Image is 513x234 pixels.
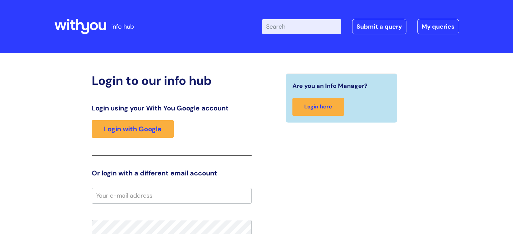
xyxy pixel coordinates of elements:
[111,21,134,32] p: info hub
[92,73,252,88] h2: Login to our info hub
[262,19,341,34] input: Search
[92,169,252,177] h3: Or login with a different email account
[417,19,459,34] a: My queries
[92,188,252,203] input: Your e-mail address
[92,104,252,112] h3: Login using your With You Google account
[352,19,406,34] a: Submit a query
[92,120,174,138] a: Login with Google
[292,80,368,91] span: Are you an Info Manager?
[292,98,344,116] a: Login here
